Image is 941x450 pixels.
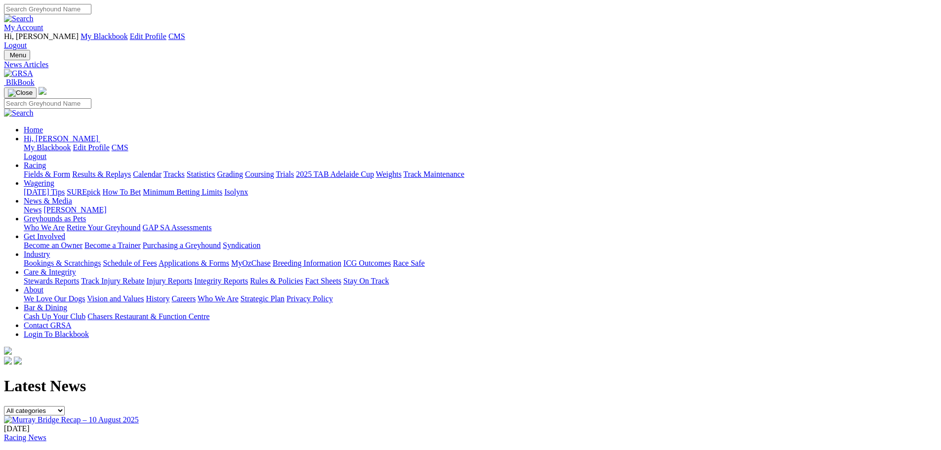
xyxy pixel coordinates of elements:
[10,51,26,59] span: Menu
[24,277,937,286] div: Care & Integrity
[24,170,70,178] a: Fields & Form
[168,32,185,41] a: CMS
[4,415,139,424] img: Murray Bridge Recap – 10 August 2025
[4,14,34,23] img: Search
[146,277,192,285] a: Injury Reports
[24,188,65,196] a: [DATE] Tips
[286,294,333,303] a: Privacy Policy
[146,294,169,303] a: History
[24,214,86,223] a: Greyhounds as Pets
[4,78,35,86] a: BlkBook
[276,170,294,178] a: Trials
[67,223,141,232] a: Retire Your Greyhound
[4,98,91,109] input: Search
[273,259,341,267] a: Breeding Information
[393,259,424,267] a: Race Safe
[224,188,248,196] a: Isolynx
[4,109,34,118] img: Search
[231,259,271,267] a: MyOzChase
[4,60,937,69] a: News Articles
[4,69,33,78] img: GRSA
[4,424,30,433] span: [DATE]
[24,294,85,303] a: We Love Our Dogs
[24,232,65,241] a: Get Involved
[24,125,43,134] a: Home
[103,188,141,196] a: How To Bet
[72,170,131,178] a: Results & Replays
[39,87,46,95] img: logo-grsa-white.png
[143,188,222,196] a: Minimum Betting Limits
[81,277,144,285] a: Track Injury Rebate
[4,377,937,395] h1: Latest News
[4,50,30,60] button: Toggle navigation
[24,134,100,143] a: Hi, [PERSON_NAME]
[4,32,937,50] div: My Account
[73,143,110,152] a: Edit Profile
[171,294,196,303] a: Careers
[87,312,209,321] a: Chasers Restaurant & Function Centre
[24,286,43,294] a: About
[130,32,166,41] a: Edit Profile
[4,357,12,365] img: facebook.svg
[4,347,12,355] img: logo-grsa-white.png
[24,250,50,258] a: Industry
[112,143,128,152] a: CMS
[87,294,144,303] a: Vision and Values
[24,303,67,312] a: Bar & Dining
[159,259,229,267] a: Applications & Forms
[24,143,71,152] a: My Blackbook
[4,433,46,442] a: Racing News
[24,223,937,232] div: Greyhounds as Pets
[24,223,65,232] a: Who We Are
[245,170,274,178] a: Coursing
[4,87,37,98] button: Toggle navigation
[24,179,54,187] a: Wagering
[194,277,248,285] a: Integrity Reports
[8,89,33,97] img: Close
[24,268,76,276] a: Care & Integrity
[4,23,43,32] a: My Account
[24,188,937,197] div: Wagering
[343,277,389,285] a: Stay On Track
[24,205,937,214] div: News & Media
[24,241,937,250] div: Get Involved
[24,294,937,303] div: About
[24,170,937,179] div: Racing
[24,321,71,329] a: Contact GRSA
[24,134,98,143] span: Hi, [PERSON_NAME]
[133,170,162,178] a: Calendar
[24,152,46,161] a: Logout
[24,259,937,268] div: Industry
[343,259,391,267] a: ICG Outcomes
[404,170,464,178] a: Track Maintenance
[103,259,157,267] a: Schedule of Fees
[143,241,221,249] a: Purchasing a Greyhound
[217,170,243,178] a: Grading
[296,170,374,178] a: 2025 TAB Adelaide Cup
[43,205,106,214] a: [PERSON_NAME]
[24,312,937,321] div: Bar & Dining
[187,170,215,178] a: Statistics
[143,223,212,232] a: GAP SA Assessments
[24,259,101,267] a: Bookings & Scratchings
[223,241,260,249] a: Syndication
[24,312,85,321] a: Cash Up Your Club
[24,197,72,205] a: News & Media
[24,277,79,285] a: Stewards Reports
[24,143,937,161] div: Hi, [PERSON_NAME]
[14,357,22,365] img: twitter.svg
[164,170,185,178] a: Tracks
[198,294,239,303] a: Who We Are
[305,277,341,285] a: Fact Sheets
[24,330,89,338] a: Login To Blackbook
[4,4,91,14] input: Search
[24,161,46,169] a: Racing
[4,32,79,41] span: Hi, [PERSON_NAME]
[24,241,82,249] a: Become an Owner
[376,170,402,178] a: Weights
[84,241,141,249] a: Become a Trainer
[81,32,128,41] a: My Blackbook
[24,205,41,214] a: News
[6,78,35,86] span: BlkBook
